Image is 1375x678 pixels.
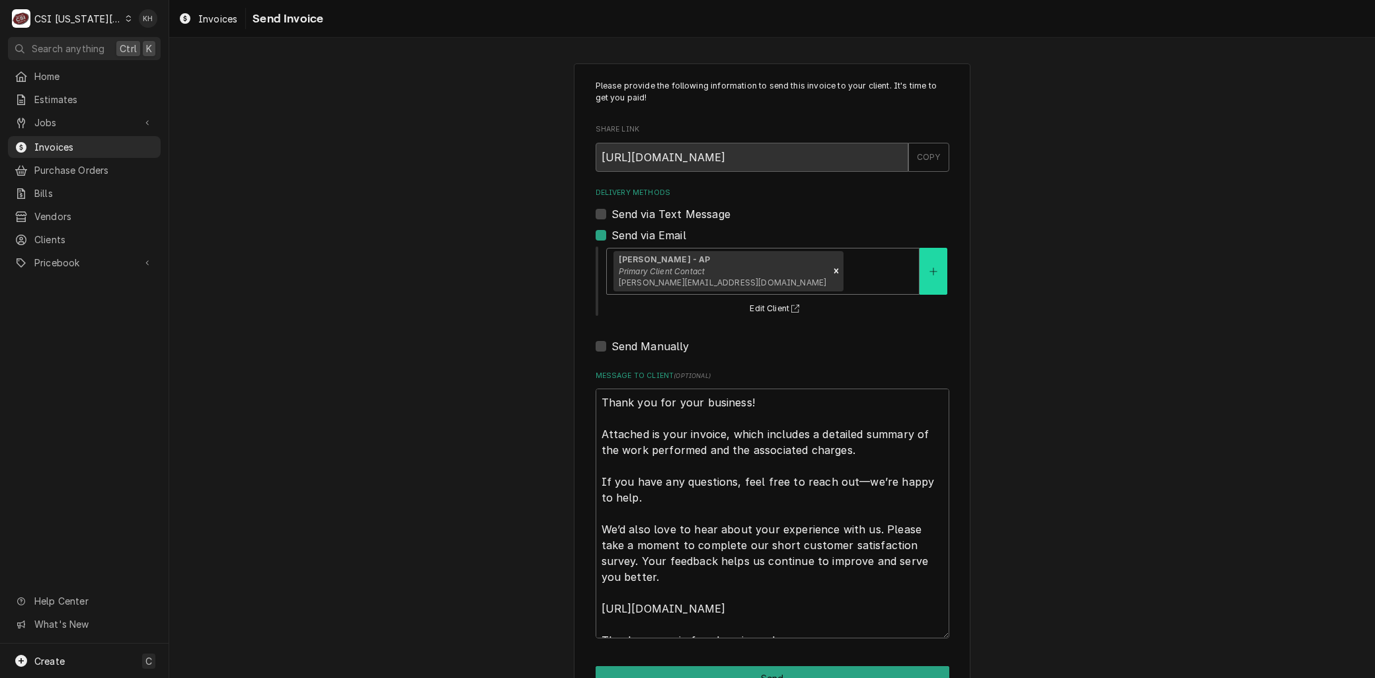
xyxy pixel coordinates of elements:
div: CSI [US_STATE][GEOGRAPHIC_DATA] [34,12,122,26]
div: Delivery Methods [596,188,949,354]
label: Send via Email [611,227,686,243]
em: Primary Client Contact [619,266,705,276]
button: Search anythingCtrlK [8,37,161,60]
span: Vendors [34,209,154,223]
svg: Create New Contact [929,267,937,276]
button: Create New Contact [920,248,947,295]
a: Vendors [8,206,161,227]
span: Send Invoice [249,10,323,28]
p: Please provide the following information to send this invoice to your client. It's time to get yo... [596,80,949,104]
a: Clients [8,229,161,250]
div: CSI Kansas City's Avatar [12,9,30,28]
span: [PERSON_NAME][EMAIL_ADDRESS][DOMAIN_NAME] [619,278,827,287]
span: Help Center [34,594,153,608]
span: Pricebook [34,256,134,270]
label: Delivery Methods [596,188,949,198]
a: Bills [8,182,161,204]
span: Home [34,69,154,83]
a: Go to Pricebook [8,252,161,274]
div: KH [139,9,157,28]
span: Estimates [34,93,154,106]
button: COPY [908,143,949,172]
span: Create [34,656,65,667]
span: ( optional ) [674,372,711,379]
span: Purchase Orders [34,163,154,177]
span: Jobs [34,116,134,130]
a: Go to Jobs [8,112,161,133]
label: Send Manually [611,338,689,354]
a: Invoices [173,8,243,30]
div: Remove [object Object] [829,251,844,292]
strong: [PERSON_NAME] - AP [619,254,711,264]
a: Estimates [8,89,161,110]
span: Bills [34,186,154,200]
a: Invoices [8,136,161,158]
span: Search anything [32,42,104,56]
label: Message to Client [596,371,949,381]
span: What's New [34,617,153,631]
button: Edit Client [748,301,805,317]
span: K [146,42,152,56]
span: Clients [34,233,154,246]
span: Invoices [198,12,237,26]
textarea: Thank you for your business! Attached is your invoice, which includes a detailed summary of the w... [596,389,949,638]
a: Go to What's New [8,613,161,635]
span: Invoices [34,140,154,154]
div: Kyley Hunnicutt's Avatar [139,9,157,28]
div: Invoice Send Form [596,80,949,638]
a: Go to Help Center [8,590,161,612]
span: C [145,654,152,668]
div: C [12,9,30,28]
a: Home [8,65,161,87]
a: Purchase Orders [8,159,161,181]
div: Share Link [596,124,949,171]
label: Share Link [596,124,949,135]
span: Ctrl [120,42,137,56]
label: Send via Text Message [611,206,730,222]
div: Message to Client [596,371,949,639]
